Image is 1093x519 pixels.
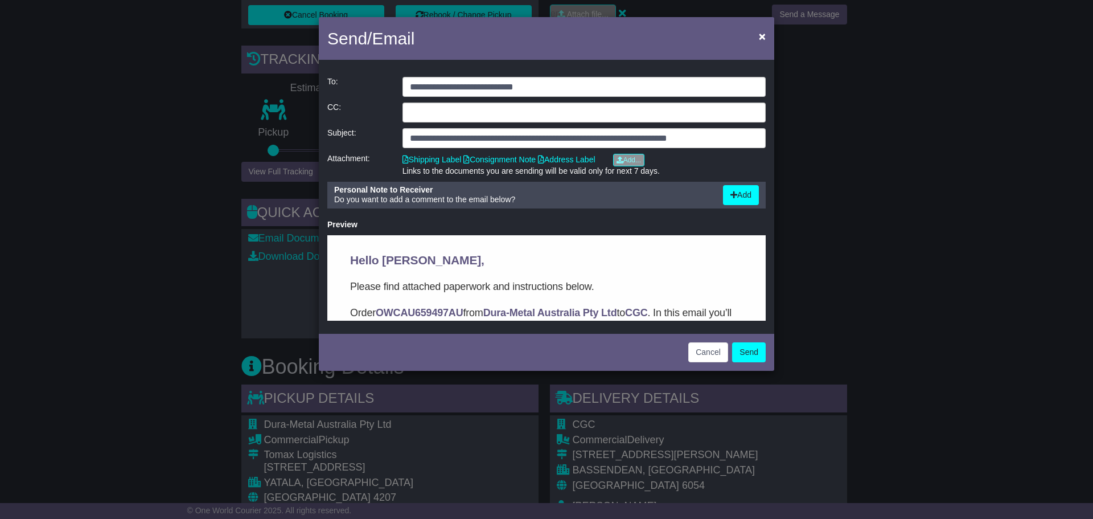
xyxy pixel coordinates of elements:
[322,77,397,97] div: To:
[327,220,766,230] div: Preview
[298,72,320,83] strong: CGC
[402,166,766,176] div: Links to the documents you are sending will be valid only for next 7 days.
[327,26,414,51] h4: Send/Email
[613,154,644,166] a: Add...
[753,24,771,48] button: Close
[328,185,717,205] div: Do you want to add a comment to the email below?
[322,128,397,148] div: Subject:
[402,155,462,164] a: Shipping Label
[23,70,416,101] p: Order from to . In this email you’ll find important information about your order, and what you ne...
[334,185,712,195] div: Personal Note to Receiver
[732,342,766,362] button: Send
[688,342,728,362] button: Cancel
[23,43,416,59] p: Please find attached paperwork and instructions below.
[23,18,157,31] span: Hello [PERSON_NAME],
[538,155,595,164] a: Address Label
[759,30,766,43] span: ×
[322,154,397,176] div: Attachment:
[463,155,536,164] a: Consignment Note
[156,72,290,83] strong: Dura-Metal Australia Pty Ltd
[48,72,135,83] strong: OWCAU659497AU
[723,185,759,205] button: Add
[322,103,397,122] div: CC:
